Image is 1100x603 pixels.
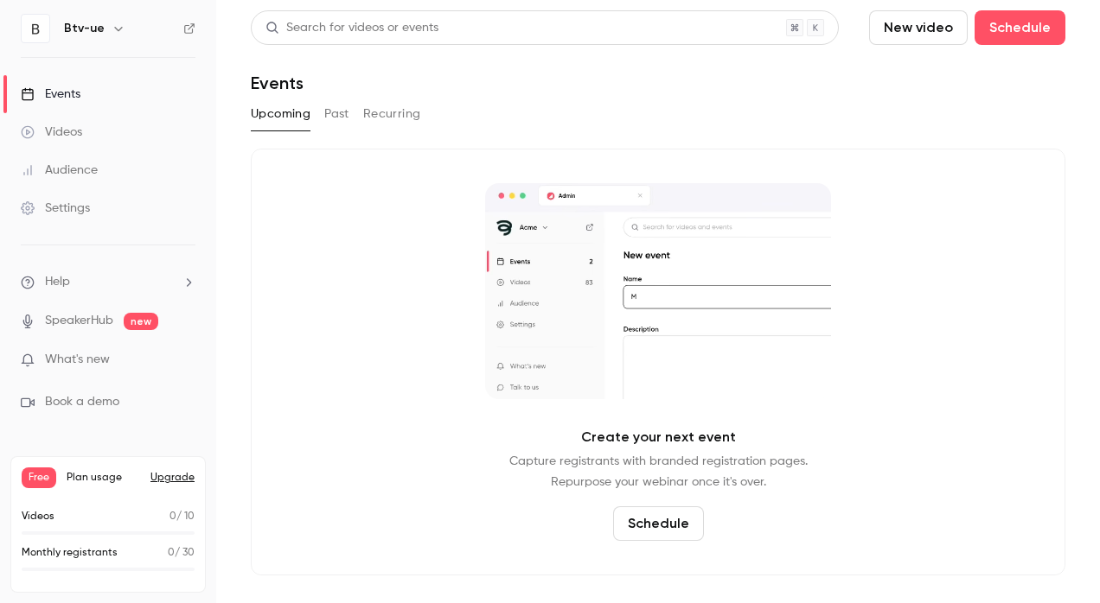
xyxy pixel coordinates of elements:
button: Recurring [363,100,421,128]
img: Btv-ue [22,15,49,42]
button: New video [869,10,968,45]
div: Settings [21,200,90,217]
div: Videos [21,124,82,141]
div: Events [21,86,80,103]
button: Schedule [975,10,1065,45]
button: Schedule [613,506,704,541]
span: Help [45,273,70,291]
h6: Btv-ue [64,20,105,37]
span: new [124,313,158,330]
span: Book a demo [45,393,119,411]
span: Free [22,467,56,488]
button: Past [324,100,349,128]
span: 0 [169,511,176,522]
p: Create your next event [581,427,736,447]
p: Capture registrants with branded registration pages. Repurpose your webinar once it's over. [509,451,808,492]
p: Monthly registrants [22,545,118,561]
h1: Events [251,73,304,93]
span: 0 [168,548,175,558]
li: help-dropdown-opener [21,273,195,291]
p: Videos [22,509,54,524]
span: What's new [45,351,110,369]
p: / 30 [168,545,195,561]
div: Audience [21,162,98,179]
div: Search for videos or events [265,19,438,37]
button: Upgrade [150,471,195,485]
span: Plan usage [67,471,140,485]
button: Upcoming [251,100,310,128]
p: / 10 [169,509,195,524]
a: SpeakerHub [45,312,113,330]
